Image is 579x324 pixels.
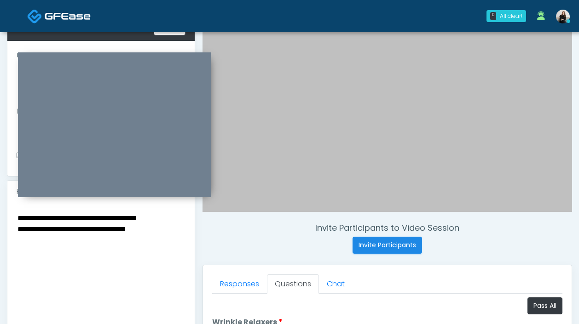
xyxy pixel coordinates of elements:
[481,6,532,26] a: 0 All clear!
[556,10,570,23] img: Sydney Lundberg
[527,297,562,314] button: Pass All
[203,223,572,233] h4: Invite Participants to Video Session
[7,4,35,31] button: Open LiveChat chat widget
[490,12,496,20] div: 0
[27,9,42,24] img: Docovia
[27,1,91,31] a: Docovia
[212,274,267,294] a: Responses
[267,274,319,294] a: Questions
[17,150,52,161] div: English
[500,12,522,20] div: All clear!
[319,274,353,294] a: Chat
[45,11,91,21] img: Docovia
[7,181,195,203] div: Provider Notes
[353,237,422,254] button: Invite Participants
